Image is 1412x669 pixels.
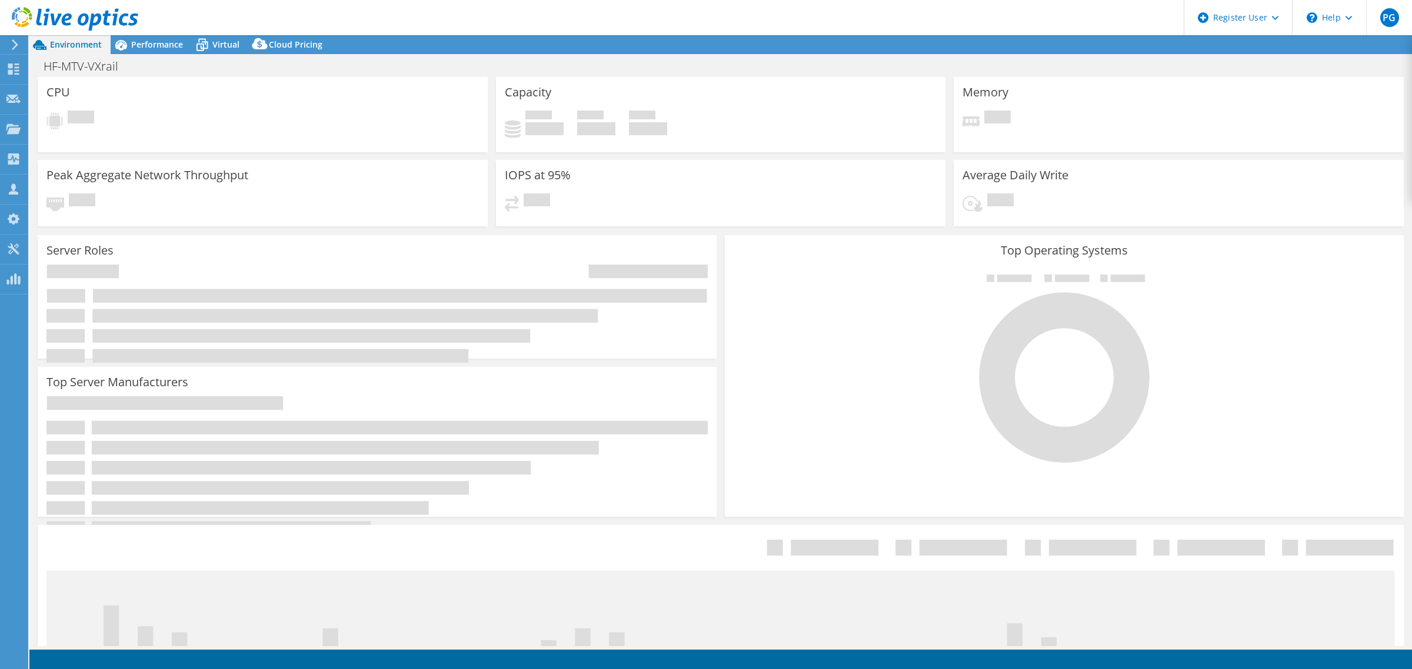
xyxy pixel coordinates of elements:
span: Performance [131,39,183,50]
h3: IOPS at 95% [505,169,571,182]
span: PG [1380,8,1399,27]
h3: Peak Aggregate Network Throughput [46,169,248,182]
span: Cloud Pricing [269,39,322,50]
h3: Average Daily Write [963,169,1068,182]
span: Pending [984,111,1011,126]
h3: Top Server Manufacturers [46,376,188,389]
span: Used [525,111,552,122]
svg: \n [1307,12,1317,23]
span: Pending [68,111,94,126]
h3: Server Roles [46,244,114,257]
span: Free [577,111,604,122]
h1: HF-MTV-VXrail [38,60,136,73]
span: Total [629,111,655,122]
span: Pending [69,193,95,209]
span: Pending [524,193,550,209]
span: Pending [987,193,1014,209]
h4: 0 GiB [525,122,564,135]
h3: CPU [46,86,70,99]
span: Virtual [212,39,239,50]
h4: 0 GiB [629,122,667,135]
h4: 0 GiB [577,122,615,135]
h3: Top Operating Systems [734,244,1395,257]
span: Environment [50,39,102,50]
h3: Memory [963,86,1008,99]
h3: Capacity [505,86,551,99]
